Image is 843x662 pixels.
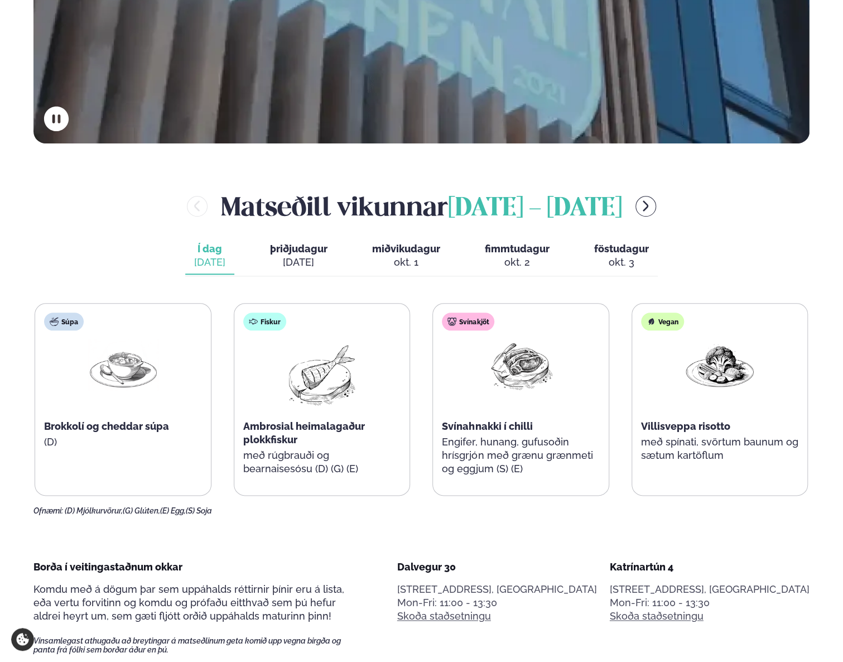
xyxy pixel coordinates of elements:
div: okt. 2 [485,256,550,269]
div: [DATE] [270,256,327,269]
span: (D) Mjólkurvörur, [65,506,123,515]
img: soup.svg [50,317,59,326]
span: (S) Soja [186,506,212,515]
img: pork.svg [447,317,456,326]
span: þriðjudagur [270,243,327,255]
span: Vinsamlegast athugaðu að breytingar á matseðlinum geta komið upp vegna birgða og panta frá fólki ... [33,636,360,654]
span: föstudagur [594,243,649,255]
span: Borða í veitingastaðnum okkar [33,561,182,573]
p: [STREET_ADDRESS], [GEOGRAPHIC_DATA] [610,583,810,596]
img: fish.png [286,339,358,411]
a: Skoða staðsetningu [610,610,704,623]
img: Soup.png [88,339,159,391]
a: Skoða staðsetningu [397,610,491,623]
button: menu-btn-right [635,196,656,217]
p: með rúgbrauði og bearnaisesósu (D) (G) (E) [243,449,401,476]
div: okt. 3 [594,256,649,269]
div: Súpa [44,313,84,330]
img: fish.svg [249,317,258,326]
img: Vegan.png [684,339,755,391]
div: Svínakjöt [442,313,494,330]
a: Cookie settings [11,628,34,651]
div: Mon-Fri: 11:00 - 13:30 [397,596,597,610]
img: Vegan.svg [647,317,656,326]
img: Pork-Meat.png [485,339,557,391]
button: miðvikudagur okt. 1 [363,238,449,275]
span: Brokkolí og cheddar súpa [44,420,169,432]
span: [DATE] - [DATE] [448,196,622,221]
div: Katrínartún 4 [610,560,810,574]
span: Ofnæmi: [33,506,63,515]
button: fimmtudagur okt. 2 [476,238,558,275]
div: Vegan [641,313,684,330]
span: (G) Glúten, [123,506,160,515]
div: okt. 1 [372,256,440,269]
p: (D) [44,435,202,449]
span: Komdu með á dögum þar sem uppáhalds réttirnir þínir eru á lista, eða vertu forvitinn og komdu og ... [33,583,344,622]
h2: Matseðill vikunnar [221,188,622,224]
div: Fiskur [243,313,286,330]
div: Mon-Fri: 11:00 - 13:30 [610,596,810,610]
button: þriðjudagur [DATE] [261,238,336,275]
button: Í dag [DATE] [185,238,234,275]
p: með spínati, svörtum baunum og sætum kartöflum [641,435,799,462]
div: [DATE] [194,256,225,269]
span: Ambrosial heimalagaður plokkfiskur [243,420,365,445]
span: Villisveppa risotto [641,420,730,432]
span: fimmtudagur [485,243,550,255]
p: [STREET_ADDRESS], [GEOGRAPHIC_DATA] [397,583,597,596]
button: menu-btn-left [187,196,208,217]
span: Í dag [194,242,225,256]
button: föstudagur okt. 3 [585,238,658,275]
span: miðvikudagur [372,243,440,255]
p: Engifer, hunang, gufusoðin hrísgrjón með grænu grænmeti og eggjum (S) (E) [442,435,600,476]
span: (E) Egg, [160,506,186,515]
span: Svínahnakki í chilli [442,420,532,432]
div: Dalvegur 30 [397,560,597,574]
